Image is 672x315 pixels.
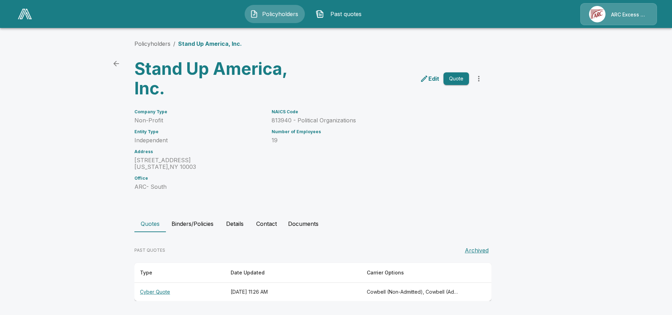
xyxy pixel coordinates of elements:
[134,59,307,98] h3: Stand Up America, Inc.
[472,72,486,86] button: more
[327,10,365,18] span: Past quotes
[134,137,263,144] p: Independent
[134,263,491,301] table: responsive table
[166,215,219,232] button: Binders/Policies
[134,117,263,124] p: Non-Profit
[134,40,242,48] nav: breadcrumb
[109,57,123,71] a: back
[245,5,305,23] button: Policyholders IconPolicyholders
[462,243,491,257] button: Archived
[261,10,300,18] span: Policyholders
[225,283,361,301] th: [DATE] 11:26 AM
[419,73,441,84] a: edit
[134,283,225,301] th: Cyber Quote
[134,184,263,190] p: ARC- South
[134,215,538,232] div: policyholder tabs
[134,149,263,154] h6: Address
[611,11,648,18] p: ARC Excess & Surplus
[134,129,263,134] h6: Entity Type
[134,263,225,283] th: Type
[580,3,657,25] a: Agency IconARC Excess & Surplus
[272,117,469,124] p: 813940 - Political Organizations
[310,5,371,23] button: Past quotes IconPast quotes
[250,10,258,18] img: Policyholders Icon
[134,247,165,253] p: PAST QUOTES
[134,40,170,47] a: Policyholders
[272,109,469,114] h6: NAICS Code
[18,9,32,19] img: AA Logo
[272,137,469,144] p: 19
[282,215,324,232] button: Documents
[361,263,467,283] th: Carrier Options
[361,283,467,301] th: Cowbell (Non-Admitted), Cowbell (Admitted), Tokio Marine TMHCC (Non-Admitted), Corvus Cyber (Non-...
[443,72,469,85] button: Quote
[134,109,263,114] h6: Company Type
[219,215,251,232] button: Details
[134,215,166,232] button: Quotes
[251,215,282,232] button: Contact
[272,129,469,134] h6: Number of Employees
[178,40,242,48] p: Stand Up America, Inc.
[589,6,605,22] img: Agency Icon
[173,40,175,48] li: /
[134,176,263,181] h6: Office
[316,10,324,18] img: Past quotes Icon
[428,74,439,83] p: Edit
[225,263,361,283] th: Date Updated
[134,157,263,170] p: [STREET_ADDRESS] [US_STATE] , NY 10003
